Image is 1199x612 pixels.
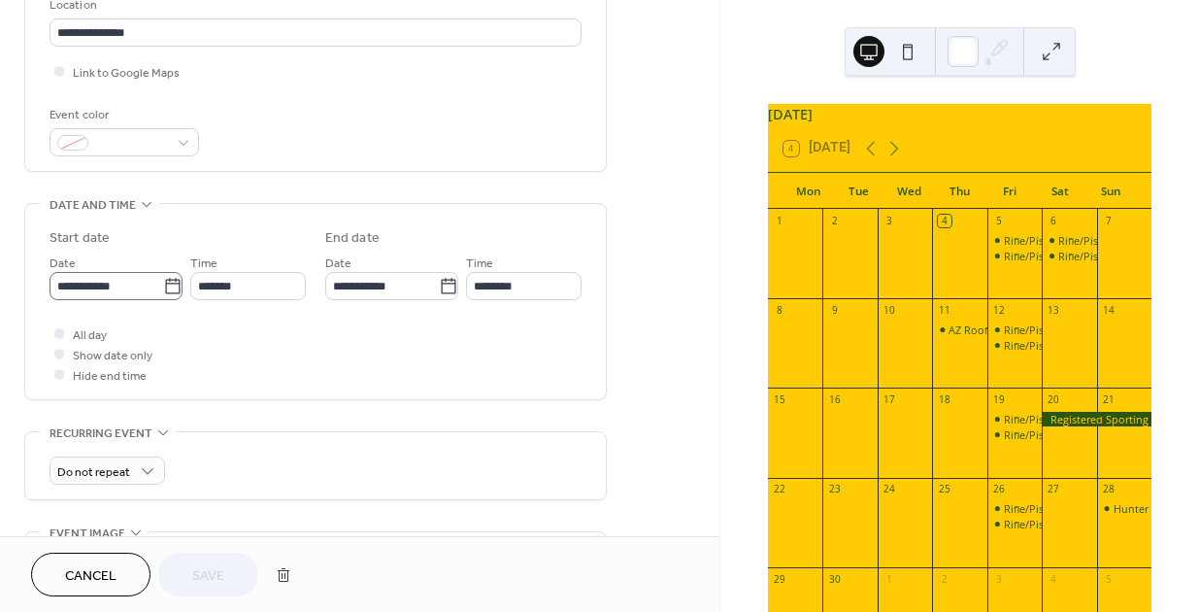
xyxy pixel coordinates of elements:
span: Date [325,254,351,274]
div: AZ Roofers Sporting Clays Private Event [932,323,986,337]
div: 5 [1102,572,1116,586]
div: Wed [884,173,935,210]
div: Sat [1035,173,1085,210]
div: Fri [984,173,1035,210]
div: 1 [773,215,786,228]
div: Mon [783,173,834,210]
div: 27 [1048,483,1061,496]
span: Time [466,254,493,274]
div: 14 [1102,304,1116,318]
div: Rifle/Pistol RSO: Ed D [987,323,1042,337]
div: 9 [828,304,842,318]
div: [DATE] [768,104,1151,125]
div: 20 [1048,393,1061,407]
span: Hide end time [73,366,147,387]
div: Hunter Education Field Day: Instructor Rick Magnan [1097,501,1151,516]
div: 17 [883,393,896,407]
div: Rifle/Pistol RSO:Tom M: Eric Villegras Group [1042,249,1096,263]
div: 25 [938,483,951,496]
div: 1 [883,572,896,586]
div: 11 [938,304,951,318]
div: AZ Roofers Sporting Clays Private Event [949,323,1144,337]
div: 19 [992,393,1006,407]
div: Rifle/Pistol RSO: [PERSON_NAME] [1004,338,1170,353]
div: 30 [828,572,842,586]
div: Rifle/Pistol RSO: [PERSON_NAME] [1004,517,1170,531]
div: Registered Sporting Clays Shoot [1042,412,1151,426]
div: 18 [938,393,951,407]
div: Rifle/Pistol RSO: Ray P [987,517,1042,531]
span: Event image [50,524,125,544]
div: Rifle/Pistol RSO: Ron T [987,249,1042,263]
button: Cancel [31,553,150,596]
div: Rifle/Pistol RSO: Ed D [1004,323,1110,337]
div: 28 [1102,483,1116,496]
div: Rifle/Pistol RSO: Tom B [1042,233,1096,248]
div: 4 [1048,572,1061,586]
div: 12 [992,304,1006,318]
div: 3 [992,572,1006,586]
div: 21 [1102,393,1116,407]
span: All day [73,325,107,346]
span: Link to Google Maps [73,63,180,84]
div: 4 [938,215,951,228]
div: Tue [834,173,884,210]
div: Event color [50,105,195,125]
span: Time [190,254,217,274]
div: 2 [938,572,951,586]
div: Rifle/Pistol RSO: Ed D [1004,501,1110,516]
div: Rifle/Pistol RSO: [PERSON_NAME] [1004,249,1170,263]
span: Recurring event [50,424,152,444]
span: Date and time [50,195,136,216]
div: 5 [992,215,1006,228]
div: End date [325,228,380,249]
div: 24 [883,483,896,496]
div: Sun [1085,173,1136,210]
div: 22 [773,483,786,496]
div: 10 [883,304,896,318]
div: 23 [828,483,842,496]
div: 6 [1048,215,1061,228]
span: Show date only [73,346,152,366]
div: 15 [773,393,786,407]
div: 7 [1102,215,1116,228]
div: 2 [828,215,842,228]
span: Date [50,254,76,274]
div: 13 [1048,304,1061,318]
div: 26 [992,483,1006,496]
div: Rifle/Pistol RSO: Ray P [987,427,1042,442]
div: 3 [883,215,896,228]
div: 29 [773,572,786,586]
div: Rifle/Pistol RSO: Ed D [1004,412,1110,426]
div: Rifle/Pistol RSO: Ed D [1004,233,1110,248]
div: Rifle/Pistol RSO: Ed D [987,412,1042,426]
div: Rifle/Pistol RSO: [PERSON_NAME] [1004,427,1170,442]
div: Rifle/Pistol RSO: Ed D [987,501,1042,516]
span: Cancel [65,566,117,587]
div: Thu [935,173,985,210]
div: Rifle/Pistol RSO: Ed D [987,233,1042,248]
div: Rifle/Pistol RSO: Ray P [987,338,1042,353]
div: Start date [50,228,110,249]
div: 8 [773,304,786,318]
div: 16 [828,393,842,407]
span: Do not repeat [57,461,130,484]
